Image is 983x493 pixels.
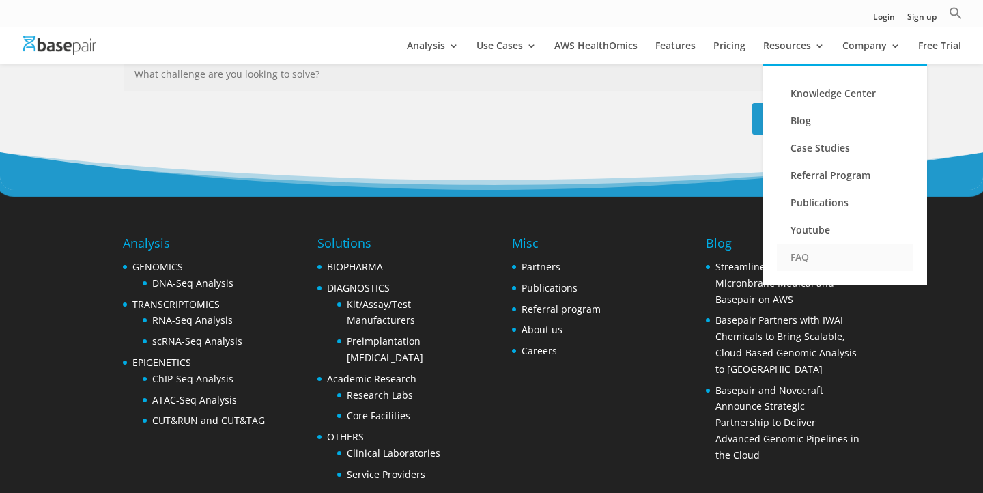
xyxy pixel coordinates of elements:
a: Sign up [907,13,937,27]
a: Blog [777,107,913,135]
a: Basepair and Novocraft Announce Strategic Partnership to Deliver Advanced Genomic Pipelines in th... [715,384,859,462]
svg: Search [949,6,963,20]
a: Referral Program [777,162,913,189]
a: Use Cases [476,41,537,64]
a: Academic Research [327,372,416,385]
a: Knowledge Center [777,80,913,107]
a: ATAC-Seq Analysis [152,393,237,406]
a: Company [842,41,900,64]
h4: Analysis [123,234,265,259]
a: Clinical Laboratories [347,447,440,460]
a: BIOPHARMA [327,260,383,273]
h4: Misc [512,234,601,259]
h4: Blog [706,234,859,259]
a: ChIP-Seq Analysis [152,372,233,385]
img: Basepair [23,36,96,55]
a: Kit/Assay/Test Manufacturers [347,298,415,327]
a: Careers [522,344,557,357]
a: CUT&RUN and CUT&TAG [152,414,265,427]
a: GENOMICS [132,260,183,273]
a: Service Providers [347,468,425,481]
a: AWS HealthOmics [554,41,638,64]
a: Analysis [407,41,459,64]
a: Features [655,41,696,64]
a: scRNA-Seq Analysis [152,335,242,348]
a: Partners [522,260,560,273]
a: Publications [522,281,578,294]
a: Login [873,13,895,27]
a: EPIGENETICS [132,356,191,369]
a: Research Labs [347,389,413,402]
a: Free Trial [918,41,961,64]
a: DIAGNOSTICS [327,281,390,294]
h4: Solutions [317,234,471,259]
a: Referral program [522,302,601,315]
a: Case Studies [777,135,913,162]
a: Youtube [777,216,913,244]
a: Core Facilities [347,409,410,422]
a: Basepair Partners with IWAI Chemicals to Bring Scalable, Cloud-Based Genomic Analysis to [GEOGRAP... [715,313,857,375]
button: Get In Touch [752,103,860,135]
a: TRANSCRIPTOMICS [132,298,220,311]
a: Preimplantation [MEDICAL_DATA] [347,335,423,364]
a: FAQ [777,244,913,271]
a: OTHERS [327,430,364,443]
a: About us [522,323,562,336]
a: Streamline mNGS analysis with Micronbrane Medical and Basepair on AWS [715,260,859,306]
a: Pricing [713,41,745,64]
a: RNA-Seq Analysis [152,313,233,326]
input: What challenge are you looking to solve? [124,57,860,91]
a: Resources [763,41,825,64]
a: Search Icon Link [949,6,963,27]
a: Publications [777,189,913,216]
a: DNA-Seq Analysis [152,277,233,290]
